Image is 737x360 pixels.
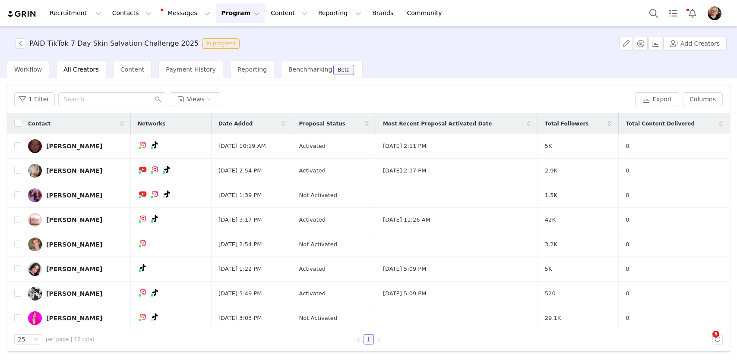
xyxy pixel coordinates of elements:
[218,166,262,175] span: [DATE] 2:54 PM
[364,334,374,344] li: 1
[545,265,552,273] span: 5K
[545,240,557,249] span: 3.2K
[28,188,42,202] img: 6efec67a-082b-4c39-9ccf-503443dd194d.jpg
[374,334,384,344] li: Next Page
[299,265,326,273] span: Activated
[383,120,492,128] span: Most Recent Proposal Activated Date
[46,335,94,343] span: per page | 12 total
[63,66,98,73] span: All Creators
[46,241,102,248] div: [PERSON_NAME]
[46,266,102,272] div: [PERSON_NAME]
[216,3,265,23] button: Program
[28,311,124,325] a: [PERSON_NAME]
[664,3,683,23] a: Tasks
[626,265,629,273] span: 0
[218,120,253,128] span: Date Added
[58,92,166,106] input: Search...
[626,289,629,298] span: 0
[545,142,552,150] span: 5K
[626,240,629,249] span: 0
[376,337,382,342] i: icon: right
[237,66,267,73] span: Reporting
[218,240,262,249] span: [DATE] 2:54 PM
[138,120,165,128] span: Networks
[16,38,243,49] span: [object Object]
[545,216,556,224] span: 42K
[28,311,42,325] img: 99d1d9f5-41dd-464a-85d4-4a2e833d32f6.jpg
[299,166,326,175] span: Activated
[402,3,451,23] a: Community
[218,142,266,150] span: [DATE] 10:19 AM
[383,289,426,298] span: [DATE] 5:09 PM
[152,166,158,173] img: instagram.svg
[626,120,695,128] span: Total Content Delivered
[18,335,25,344] div: 25
[545,191,557,200] span: 1.5K
[166,66,216,73] span: Payment History
[626,191,629,200] span: 0
[28,262,124,276] a: [PERSON_NAME]
[545,289,556,298] span: 520
[683,3,702,23] button: Notifications
[46,192,102,199] div: [PERSON_NAME]
[29,38,199,49] h3: PAID TikTok 7 Day Skin Salvation Challenge 2025
[157,3,215,23] button: Messages
[353,334,364,344] li: Previous Page
[46,143,102,150] div: [PERSON_NAME]
[708,6,721,20] img: 21732f32-69a0-45ae-859d-4cca98b6cbba.jpg
[299,142,326,150] span: Activated
[299,191,337,200] span: Not Activated
[712,331,719,338] span: 5
[545,314,561,322] span: 29.1K
[139,215,146,222] img: instagram.svg
[356,337,361,342] i: icon: left
[28,238,42,251] img: 36a9d486-ba94-4211-a87b-114dae2111fa--s.jpg
[44,3,107,23] button: Recruitment
[299,240,337,249] span: Not Activated
[46,167,102,174] div: [PERSON_NAME]
[367,3,401,23] a: Brands
[626,314,629,322] span: 0
[28,139,42,153] img: b4ddf367-daa4-492f-8d68-1a7c650b6918.jpg
[383,216,430,224] span: [DATE] 11:26 AM
[299,289,326,298] span: Activated
[28,238,124,251] a: [PERSON_NAME]
[46,290,102,297] div: [PERSON_NAME]
[626,166,629,175] span: 0
[266,3,313,23] button: Content
[139,313,146,320] img: instagram.svg
[383,265,426,273] span: [DATE] 5:09 PM
[218,289,262,298] span: [DATE] 5:49 PM
[46,315,102,322] div: [PERSON_NAME]
[626,142,629,150] span: 0
[338,67,350,72] div: Beta
[152,191,158,197] img: instagram.svg
[28,120,51,128] span: Contact
[299,314,337,322] span: Not Activated
[288,66,332,73] span: Benchmarking
[139,240,146,247] img: instagram.svg
[218,216,262,224] span: [DATE] 3:17 PM
[28,188,124,202] a: [PERSON_NAME]
[299,120,345,128] span: Proposal Status
[202,38,240,49] span: In progress
[299,216,326,224] span: Activated
[46,216,102,223] div: [PERSON_NAME]
[364,335,373,344] a: 1
[313,3,367,23] button: Reporting
[626,216,629,224] span: 0
[28,139,124,153] a: [PERSON_NAME]
[120,66,145,73] span: Content
[7,10,37,18] a: grin logo
[28,287,42,301] img: d343bef9-b285-460b-b63e-bcb5207754b8.jpg
[28,213,124,227] a: [PERSON_NAME]
[695,331,715,351] iframe: Intercom live chat
[170,92,220,106] button: Views
[644,3,663,23] button: Search
[28,287,124,301] a: [PERSON_NAME]
[14,66,42,73] span: Workflow
[28,262,42,276] img: e432f806-768e-4b82-99af-11c80e8537a5.jpg
[383,166,426,175] span: [DATE] 2:37 PM
[28,213,42,227] img: b4d2fc93-92ff-404e-97d2-9759c180cf4e.jpg
[33,337,38,343] i: icon: down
